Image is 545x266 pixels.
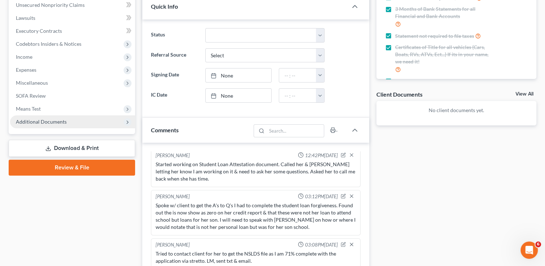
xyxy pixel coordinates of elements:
span: Credit Counseling Certificate [395,77,460,84]
a: View All [515,92,533,97]
div: [PERSON_NAME] [156,193,190,200]
label: Signing Date [147,68,201,83]
span: Statement not required to file taxes [395,32,474,40]
span: Miscellaneous [16,80,48,86]
span: 3 Months of Bank Statements for all Financial and Bank Accounts [395,5,490,20]
a: Lawsuits [10,12,135,25]
div: [PERSON_NAME] [156,152,190,159]
iframe: Intercom live chat [521,241,538,259]
div: Client Documents [376,90,423,98]
span: 03:08PM[DATE] [305,241,338,248]
a: Executory Contracts [10,25,135,37]
a: None [206,89,272,102]
label: Referral Source [147,48,201,63]
div: Spoke w/ client to get the A's to Q's I had to complete the student loan forgiveness. Found out t... [156,202,356,231]
span: 6 [535,241,541,247]
div: [PERSON_NAME] [156,241,190,249]
span: Unsecured Nonpriority Claims [16,2,85,8]
div: Started working on Student Loan Attestation document. Called her & [PERSON_NAME] letting her know... [156,161,356,182]
span: Expenses [16,67,36,73]
span: Quick Info [151,3,178,10]
a: Download & Print [9,140,135,157]
span: Lawsuits [16,15,35,21]
a: SOFA Review [10,89,135,102]
label: Status [147,28,201,43]
span: Income [16,54,32,60]
span: 03:12PM[DATE] [305,193,338,200]
span: Additional Documents [16,119,67,125]
span: Means Test [16,106,41,112]
input: -- : -- [279,89,316,102]
span: Certificates of Title for all vehicles (Cars, Boats, RVs, ATVs, Ect...) If its in your name, we n... [395,44,490,65]
label: IC Date [147,88,201,103]
span: SOFA Review [16,93,46,99]
span: Executory Contracts [16,28,62,34]
span: 12:42PM[DATE] [305,152,338,159]
span: Codebtors Insiders & Notices [16,41,81,47]
a: Review & File [9,160,135,176]
span: Comments [151,127,179,133]
div: Tried to contact client for her to get the NSLDS file as I am 71% complete with the application v... [156,250,356,265]
input: Search... [267,125,324,137]
p: No client documents yet. [382,107,531,114]
a: None [206,68,272,82]
input: -- : -- [279,68,316,82]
